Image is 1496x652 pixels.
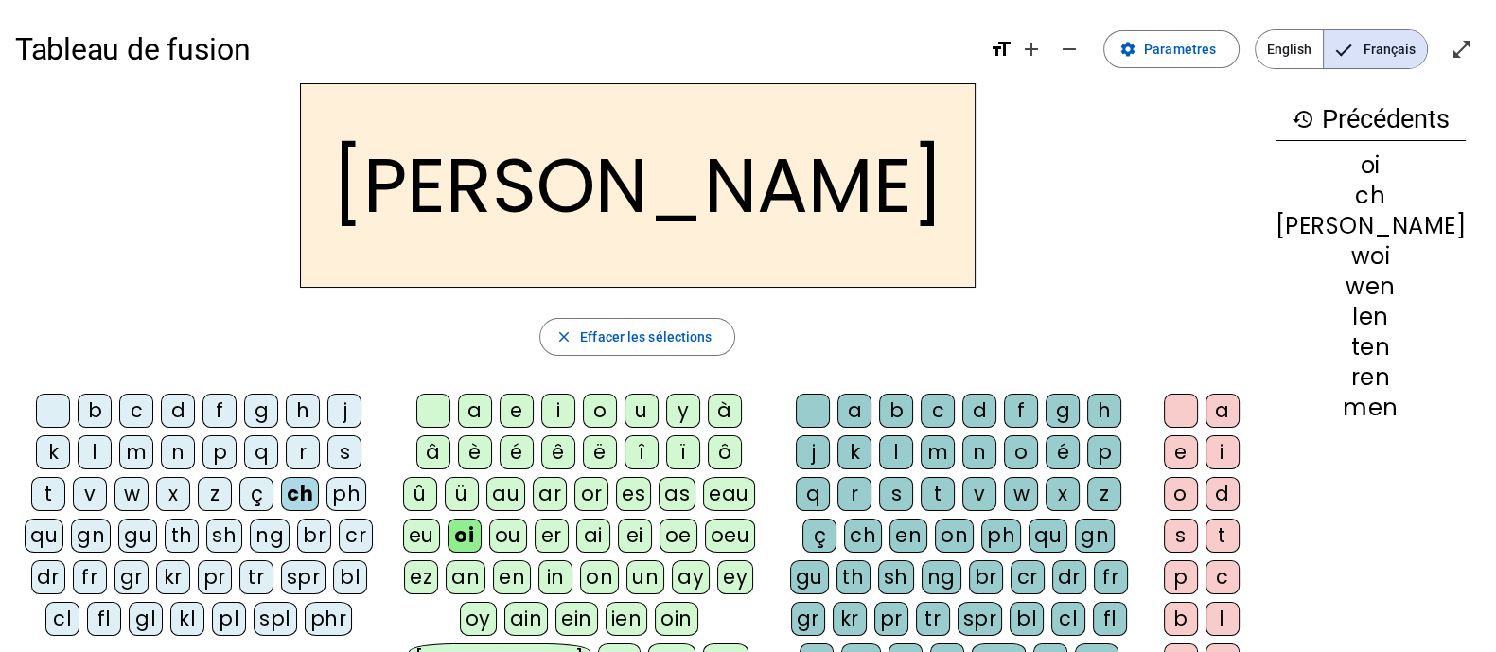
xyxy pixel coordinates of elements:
[1276,366,1466,389] div: ren
[533,477,567,511] div: ar
[879,435,913,469] div: l
[403,519,440,553] div: eu
[1206,435,1240,469] div: i
[580,560,619,594] div: on
[1004,477,1038,511] div: w
[1324,30,1427,68] span: Français
[879,477,913,511] div: s
[1276,336,1466,359] div: ten
[1206,477,1240,511] div: d
[1276,215,1466,238] div: [PERSON_NAME]
[1276,245,1466,268] div: woi
[1050,30,1088,68] button: Diminuer la taille de la police
[535,519,569,553] div: er
[286,394,320,428] div: h
[717,560,753,594] div: ey
[705,519,756,553] div: oeu
[339,519,373,553] div: cr
[1206,394,1240,428] div: a
[916,602,950,636] div: tr
[458,435,492,469] div: è
[448,519,482,553] div: oi
[878,560,914,594] div: sh
[305,602,353,636] div: phr
[15,19,975,79] h1: Tableau de fusion
[1164,602,1198,636] div: b
[837,394,871,428] div: a
[616,477,651,511] div: es
[416,435,450,469] div: â
[958,602,1003,636] div: spr
[119,435,153,469] div: m
[1256,30,1323,68] span: English
[326,477,366,511] div: ph
[990,38,1012,61] mat-icon: format_size
[493,560,531,594] div: en
[962,435,996,469] div: n
[156,477,190,511] div: x
[445,477,479,511] div: ü
[1010,602,1044,636] div: bl
[962,394,996,428] div: d
[802,519,836,553] div: ç
[73,560,107,594] div: fr
[212,602,246,636] div: pl
[921,435,955,469] div: m
[583,435,617,469] div: ë
[1004,394,1038,428] div: f
[666,394,700,428] div: y
[156,560,190,594] div: kr
[1093,602,1127,636] div: fl
[791,602,825,636] div: gr
[1119,41,1136,58] mat-icon: settings
[1052,560,1086,594] div: dr
[71,519,111,553] div: gn
[981,519,1021,553] div: ph
[486,477,525,511] div: au
[327,435,361,469] div: s
[1164,519,1198,553] div: s
[555,602,598,636] div: ein
[250,519,290,553] div: ng
[1075,519,1115,553] div: gn
[1144,38,1216,61] span: Paramètres
[1276,98,1466,141] h3: Précédents
[1276,185,1466,207] div: ch
[1051,602,1085,636] div: cl
[489,519,527,553] div: ou
[708,435,742,469] div: ô
[583,394,617,428] div: o
[165,519,199,553] div: th
[837,435,871,469] div: k
[1206,519,1240,553] div: t
[655,602,698,636] div: oin
[625,435,659,469] div: î
[703,477,755,511] div: eau
[922,560,961,594] div: ng
[580,326,712,348] span: Effacer les sélections
[129,602,163,636] div: gl
[1046,394,1080,428] div: g
[45,602,79,636] div: cl
[1103,30,1240,68] button: Paramètres
[460,602,497,636] div: oy
[796,435,830,469] div: j
[660,519,697,553] div: oe
[1087,394,1121,428] div: h
[1029,519,1067,553] div: qu
[170,602,204,636] div: kl
[1058,38,1081,61] mat-icon: remove
[1276,154,1466,177] div: oi
[1276,275,1466,298] div: wen
[1087,477,1121,511] div: z
[206,519,242,553] div: sh
[1004,435,1038,469] div: o
[202,394,237,428] div: f
[36,435,70,469] div: k
[541,435,575,469] div: ê
[31,477,65,511] div: t
[239,477,273,511] div: ç
[500,394,534,428] div: e
[606,602,648,636] div: ien
[73,477,107,511] div: v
